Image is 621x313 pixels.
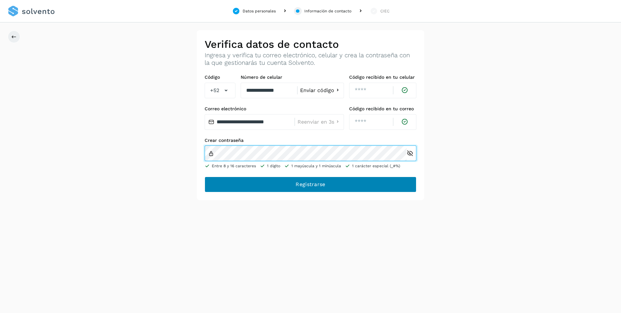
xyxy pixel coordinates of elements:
[205,163,256,169] li: Entre 8 y 16 caracteres
[205,177,416,192] button: Registrarse
[284,163,341,169] li: 1 mayúscula y 1 minúscula
[300,87,341,94] button: Enviar código
[241,75,344,80] label: Número de celular
[345,163,400,169] li: 1 carácter especial (_#%)
[210,87,219,94] span: +52
[205,75,235,80] label: Código
[205,52,416,67] p: Ingresa y verifica tu correo electrónico, celular y crea la contraseña con la que gestionarás tu ...
[349,75,416,80] label: Código recibido en tu celular
[380,8,389,14] div: CIEC
[205,138,416,143] label: Crear contraseña
[300,88,334,93] span: Enviar código
[298,118,341,125] button: Reenviar en 3s
[298,119,334,125] span: Reenviar en 3s
[304,8,351,14] div: Información de contacto
[296,181,325,188] span: Registrarse
[205,38,416,50] h2: Verifica datos de contacto
[243,8,276,14] div: Datos personales
[349,106,416,112] label: Código recibido en tu correo
[205,106,344,112] label: Correo electrónico
[260,163,280,169] li: 1 dígito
